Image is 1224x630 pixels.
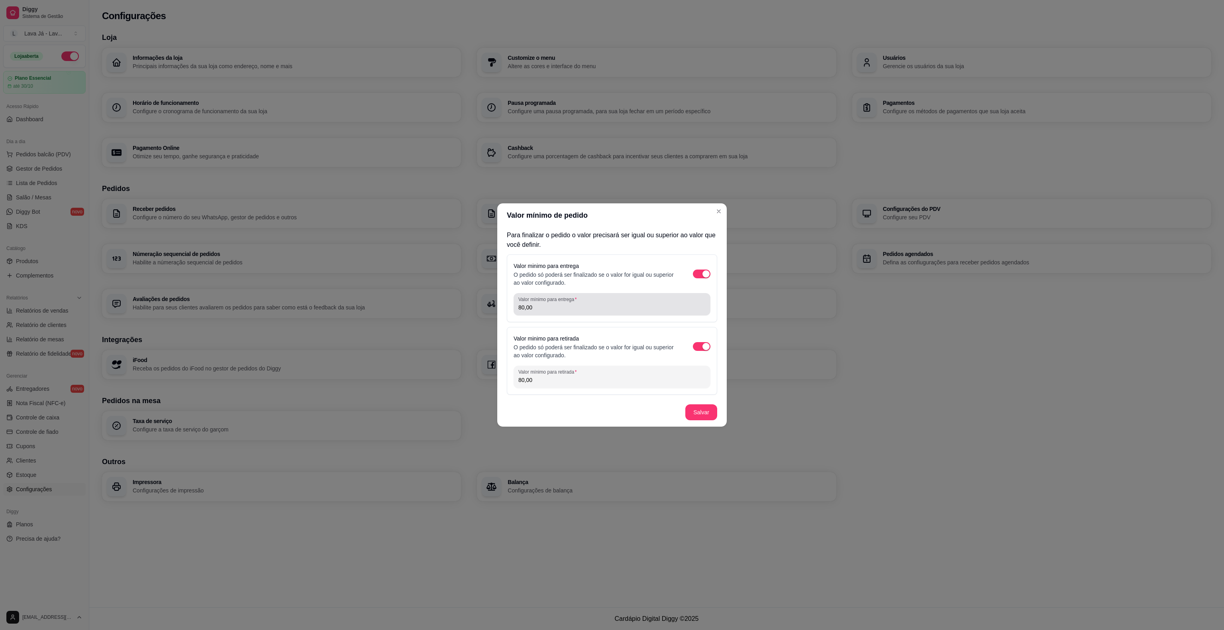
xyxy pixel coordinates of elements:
header: Valor mínimo de pedido [497,203,727,227]
p: O pedido só poderá ser finalizado se o valor for igual ou superior ao valor configurado. [514,271,677,287]
button: Close [712,205,725,218]
label: Valor mínimo para entrega [518,296,579,303]
button: Salvar [685,404,717,420]
p: Para finalizar o pedido o valor precisará ser igual ou superior ao valor que você definir. [507,230,717,250]
label: Valor mínimo para retirada [518,368,579,375]
label: Valor minimo para retirada [514,335,579,342]
p: O pedido só poderá ser finalizado se o valor for igual ou superior ao valor configurado. [514,343,677,359]
input: Valor mínimo para entrega [518,303,706,311]
input: Valor mínimo para retirada [518,376,706,384]
label: Valor minimo para entrega [514,263,579,269]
